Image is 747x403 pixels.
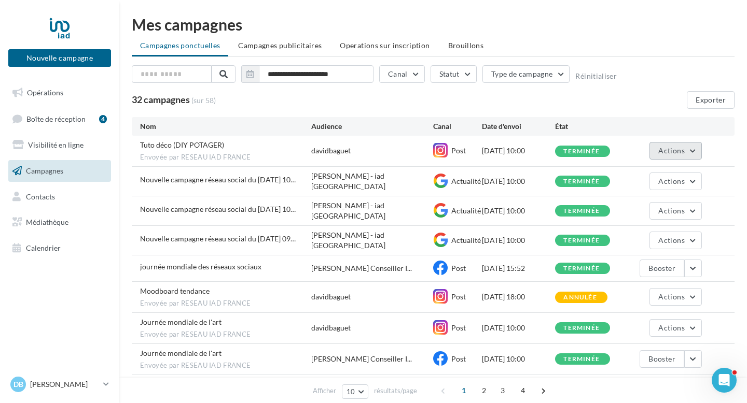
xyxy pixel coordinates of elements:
[451,146,466,155] span: Post
[482,323,555,333] div: [DATE] 10:00
[649,288,701,306] button: Actions
[6,211,113,233] a: Médiathèque
[30,379,99,390] p: [PERSON_NAME]
[311,146,351,156] div: davidbaguet
[140,121,311,132] div: Nom
[494,382,511,399] span: 3
[140,205,296,213] span: Nouvelle campagne réseau social du 27-06-2025 10:21
[132,17,735,32] div: Mes campagnes
[451,354,466,363] span: Post
[451,206,481,215] span: Actualité
[140,318,222,326] span: Journée mondiale de l'art
[26,192,55,200] span: Contacts
[658,323,684,332] span: Actions
[451,323,466,332] span: Post
[340,41,430,50] span: Operations sur inscription
[658,146,684,155] span: Actions
[6,134,113,156] a: Visibilité en ligne
[451,236,481,244] span: Actualité
[28,140,84,149] span: Visibilité en ligne
[6,108,113,130] a: Boîte de réception4
[26,243,61,252] span: Calendrier
[99,115,107,123] div: 4
[140,349,222,357] span: Journée mondiale de l'art
[13,379,23,390] span: DB
[6,82,113,104] a: Opérations
[687,91,735,109] button: Exporter
[311,354,412,364] span: [PERSON_NAME] Conseiller I...
[482,176,555,186] div: [DATE] 10:00
[26,114,86,123] span: Boîte de réception
[649,319,701,337] button: Actions
[347,387,355,396] span: 10
[658,206,684,215] span: Actions
[451,177,481,185] span: Actualité
[451,292,466,301] span: Post
[563,356,600,363] div: terminée
[482,206,555,216] div: [DATE] 10:00
[448,41,484,50] span: Brouillons
[649,232,701,249] button: Actions
[140,175,296,184] span: Nouvelle campagne réseau social du 27-06-2025 10:27
[482,146,555,156] div: [DATE] 10:00
[563,237,600,244] div: terminée
[482,235,555,246] div: [DATE] 10:00
[640,260,684,277] button: Booster
[6,237,113,259] a: Calendrier
[374,386,417,396] span: résultats/page
[658,177,684,185] span: Actions
[482,65,570,83] button: Type de campagne
[455,382,472,399] span: 1
[132,94,190,105] span: 32 campagnes
[311,230,433,251] div: [PERSON_NAME] - iad [GEOGRAPHIC_DATA]
[476,382,492,399] span: 2
[140,140,224,149] span: Tuto déco (DIY POTAGER)
[313,386,336,396] span: Afficher
[482,121,555,132] div: Date d'envoi
[140,330,311,339] span: Envoyée par RESEAU IAD FRANCE
[140,286,210,295] span: Moodboard tendance
[311,121,433,132] div: Audience
[575,72,617,80] button: Réinitialiser
[555,121,628,132] div: État
[640,350,684,368] button: Booster
[27,88,63,97] span: Opérations
[8,49,111,67] button: Nouvelle campagne
[563,148,600,155] div: terminée
[238,41,322,50] span: Campagnes publicitaires
[26,218,68,226] span: Médiathèque
[658,292,684,301] span: Actions
[649,172,701,190] button: Actions
[311,200,433,221] div: [PERSON_NAME] - iad [GEOGRAPHIC_DATA]
[311,323,351,333] div: davidbaguet
[451,264,466,272] span: Post
[8,375,111,394] a: DB [PERSON_NAME]
[6,186,113,208] a: Contacts
[140,262,261,271] span: journée mondiale des réseaux sociaux
[712,368,737,393] iframe: Intercom live chat
[563,265,600,272] div: terminée
[140,299,311,308] span: Envoyée par RESEAU IAD FRANCE
[658,236,684,244] span: Actions
[433,121,482,132] div: Canal
[342,384,368,399] button: 10
[140,234,296,243] span: Nouvelle campagne réseau social du 27-06-2025 09:55
[563,178,600,185] div: terminée
[191,95,216,106] span: (sur 58)
[140,361,311,370] span: Envoyée par RESEAU IAD FRANCE
[482,292,555,302] div: [DATE] 18:00
[482,354,555,364] div: [DATE] 10:00
[311,292,351,302] div: davidbaguet
[26,166,63,175] span: Campagnes
[563,208,600,214] div: terminée
[649,202,701,220] button: Actions
[515,382,531,399] span: 4
[311,171,433,192] div: [PERSON_NAME] - iad [GEOGRAPHIC_DATA]
[563,325,600,332] div: terminée
[6,160,113,182] a: Campagnes
[379,65,425,83] button: Canal
[431,65,477,83] button: Statut
[311,263,412,274] span: [PERSON_NAME] Conseiller I...
[649,142,701,160] button: Actions
[140,153,311,162] span: Envoyée par RESEAU IAD FRANCE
